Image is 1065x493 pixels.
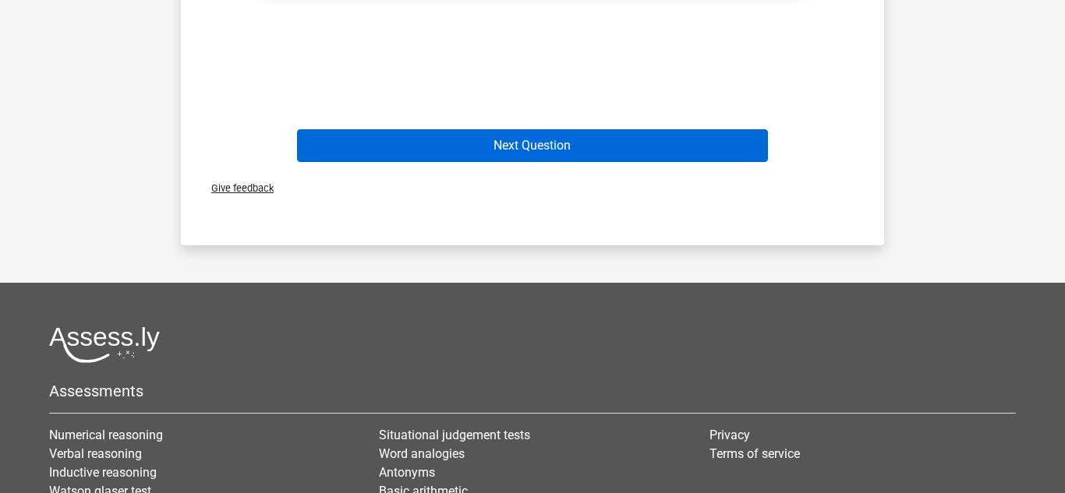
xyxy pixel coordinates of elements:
[379,465,435,480] a: Antonyms
[297,129,769,162] button: Next Question
[199,182,274,194] span: Give feedback
[709,428,750,442] a: Privacy
[49,465,157,480] a: Inductive reasoning
[49,382,1016,400] h5: Assessments
[709,446,800,461] a: Terms of service
[379,428,530,442] a: Situational judgement tests
[379,446,465,461] a: Word analogies
[49,446,142,461] a: Verbal reasoning
[49,326,160,363] img: Assessly logo
[49,428,163,442] a: Numerical reasoning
